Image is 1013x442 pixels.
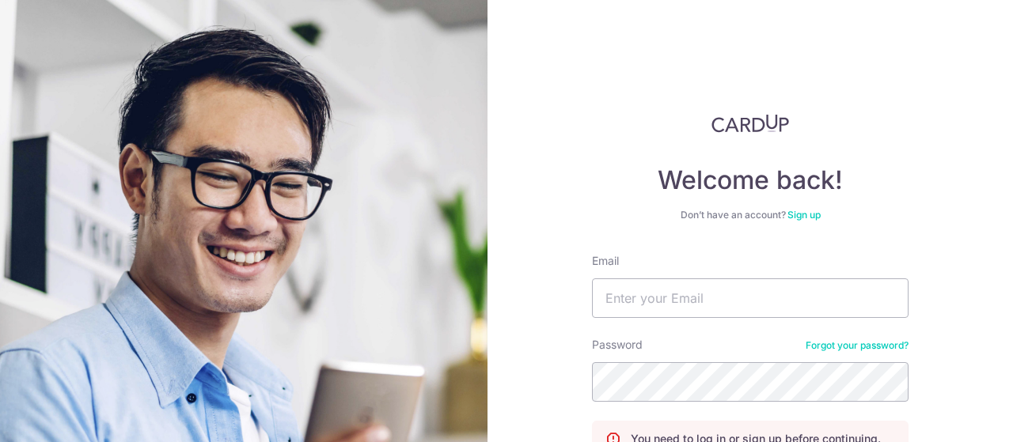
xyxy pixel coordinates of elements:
[806,339,909,352] a: Forgot your password?
[592,278,909,318] input: Enter your Email
[592,337,643,353] label: Password
[592,209,909,221] div: Don’t have an account?
[711,114,789,133] img: CardUp Logo
[592,253,619,269] label: Email
[592,164,909,196] h4: Welcome back!
[787,209,821,221] a: Sign up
